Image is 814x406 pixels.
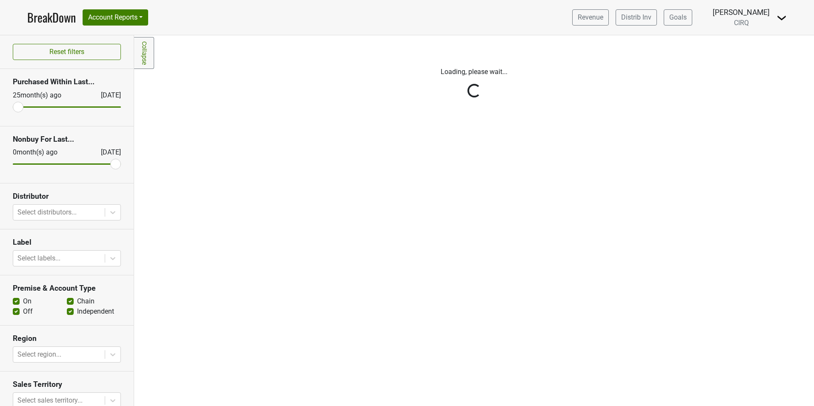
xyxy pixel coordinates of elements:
[777,13,787,23] img: Dropdown Menu
[238,67,711,77] p: Loading, please wait...
[713,7,770,18] div: [PERSON_NAME]
[83,9,148,26] button: Account Reports
[572,9,609,26] a: Revenue
[734,19,749,27] span: CIRQ
[134,37,154,69] a: Collapse
[664,9,692,26] a: Goals
[27,9,76,26] a: BreakDown
[616,9,657,26] a: Distrib Inv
